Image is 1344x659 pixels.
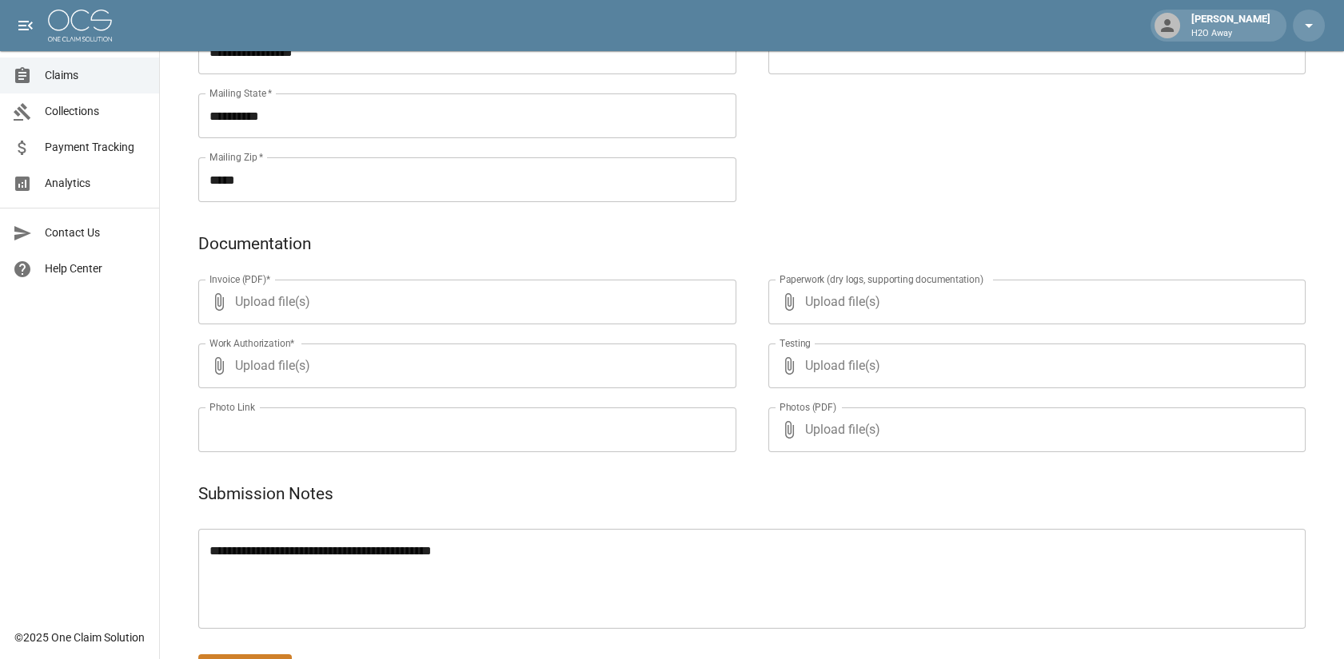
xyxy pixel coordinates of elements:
[209,336,295,350] label: Work Authorization*
[235,280,693,324] span: Upload file(s)
[10,10,42,42] button: open drawer
[780,272,983,286] label: Paperwork (dry logs, supporting documentation)
[209,400,255,414] label: Photo Link
[45,224,146,241] span: Contact Us
[48,10,112,42] img: ocs-logo-white-transparent.png
[45,260,146,277] span: Help Center
[805,280,1263,324] span: Upload file(s)
[209,150,264,164] label: Mailing Zip
[209,86,272,100] label: Mailing State
[45,139,146,156] span: Payment Tracking
[1185,11,1277,40] div: [PERSON_NAME]
[209,272,271,286] label: Invoice (PDF)*
[235,343,693,388] span: Upload file(s)
[14,629,145,645] div: © 2025 One Claim Solution
[45,103,146,120] span: Collections
[45,67,146,84] span: Claims
[45,175,146,192] span: Analytics
[1191,27,1270,41] p: H2O Away
[805,407,1263,452] span: Upload file(s)
[780,400,836,414] label: Photos (PDF)
[780,336,811,350] label: Testing
[805,343,1263,388] span: Upload file(s)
